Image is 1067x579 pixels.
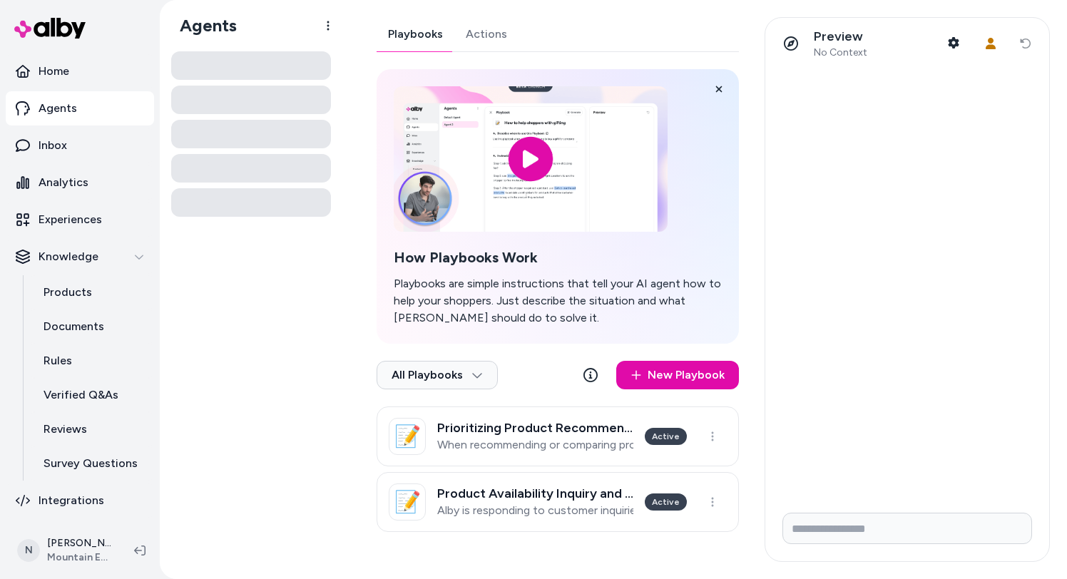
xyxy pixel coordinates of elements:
[47,550,111,565] span: Mountain Equipment Company
[17,539,40,562] span: N
[437,421,633,435] h3: Prioritizing Product Recommendations
[29,412,154,446] a: Reviews
[437,503,633,518] p: Alby is responding to customer inquiries about product availability, checking on-site stock, or i...
[392,368,483,382] span: All Playbooks
[29,275,154,309] a: Products
[44,284,92,301] p: Products
[377,406,739,466] a: 📝Prioritizing Product RecommendationsWhen recommending or comparing productsActive
[6,483,154,518] a: Integrations
[437,438,633,452] p: When recommending or comparing products
[6,54,154,88] a: Home
[39,248,98,265] p: Knowledge
[29,446,154,481] a: Survey Questions
[39,211,102,228] p: Experiences
[6,165,154,200] a: Analytics
[39,174,88,191] p: Analytics
[29,378,154,412] a: Verified Q&As
[814,46,867,59] span: No Context
[394,249,722,267] h2: How Playbooks Work
[389,483,426,521] div: 📝
[39,100,77,117] p: Agents
[14,18,86,39] img: alby Logo
[29,309,154,344] a: Documents
[47,536,111,550] p: [PERSON_NAME]
[814,29,867,45] p: Preview
[6,128,154,163] a: Inbox
[616,361,739,389] a: New Playbook
[39,137,67,154] p: Inbox
[44,318,104,335] p: Documents
[39,63,69,80] p: Home
[44,455,138,472] p: Survey Questions
[44,352,72,369] p: Rules
[6,203,154,237] a: Experiences
[29,344,154,378] a: Rules
[782,513,1032,544] input: Write your prompt here
[6,240,154,274] button: Knowledge
[437,486,633,501] h3: Product Availability Inquiry and Local Inventory Check
[44,421,87,438] p: Reviews
[168,15,237,36] h1: Agents
[377,472,739,532] a: 📝Product Availability Inquiry and Local Inventory CheckAlby is responding to customer inquiries a...
[39,492,104,509] p: Integrations
[389,418,426,455] div: 📝
[454,17,519,51] a: Actions
[377,361,498,389] button: All Playbooks
[394,275,722,327] p: Playbooks are simple instructions that tell your AI agent how to help your shoppers. Just describ...
[9,528,123,573] button: N[PERSON_NAME]Mountain Equipment Company
[6,91,154,125] a: Agents
[645,428,687,445] div: Active
[645,493,687,511] div: Active
[44,386,118,404] p: Verified Q&As
[377,17,454,51] a: Playbooks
